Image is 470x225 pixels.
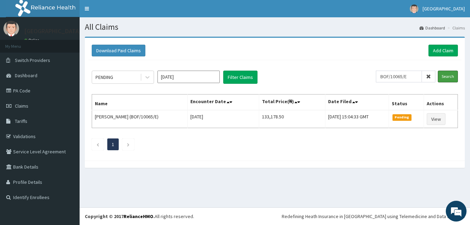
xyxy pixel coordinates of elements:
[188,110,259,128] td: [DATE]
[114,3,130,20] div: Minimize live chat window
[92,110,188,128] td: [PERSON_NAME] (BOF/10065/E)
[15,103,28,109] span: Claims
[96,141,99,147] a: Previous page
[112,141,114,147] a: Page 1 is your current page
[446,25,465,31] li: Claims
[427,113,445,125] a: View
[157,71,220,83] input: Select Month and Year
[24,38,41,43] a: Online
[85,22,465,31] h1: All Claims
[325,94,389,110] th: Date Filed
[13,35,28,52] img: d_794563401_company_1708531726252_794563401
[15,57,50,63] span: Switch Providers
[92,94,188,110] th: Name
[127,141,130,147] a: Next page
[259,94,325,110] th: Total Price(₦)
[24,28,81,34] p: [GEOGRAPHIC_DATA]
[188,94,259,110] th: Encounter Date
[40,68,96,138] span: We're online!
[80,207,470,225] footer: All rights reserved.
[92,45,145,56] button: Download Paid Claims
[3,151,132,175] textarea: Type your message and hit 'Enter'
[15,72,37,79] span: Dashboard
[423,6,465,12] span: [GEOGRAPHIC_DATA]
[325,110,389,128] td: [DATE] 15:04:33 GMT
[410,4,418,13] img: User Image
[392,114,412,120] span: Pending
[259,110,325,128] td: 133,178.50
[424,94,458,110] th: Actions
[124,213,153,219] a: RelianceHMO
[36,39,116,48] div: Chat with us now
[85,213,155,219] strong: Copyright © 2017 .
[3,21,19,36] img: User Image
[428,45,458,56] a: Add Claim
[419,25,445,31] a: Dashboard
[223,71,257,84] button: Filter Claims
[438,71,458,82] input: Search
[282,213,465,220] div: Redefining Heath Insurance in [GEOGRAPHIC_DATA] using Telemedicine and Data Science!
[15,118,27,124] span: Tariffs
[376,71,422,82] input: Search by HMO ID
[389,94,424,110] th: Status
[96,74,113,81] div: PENDING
